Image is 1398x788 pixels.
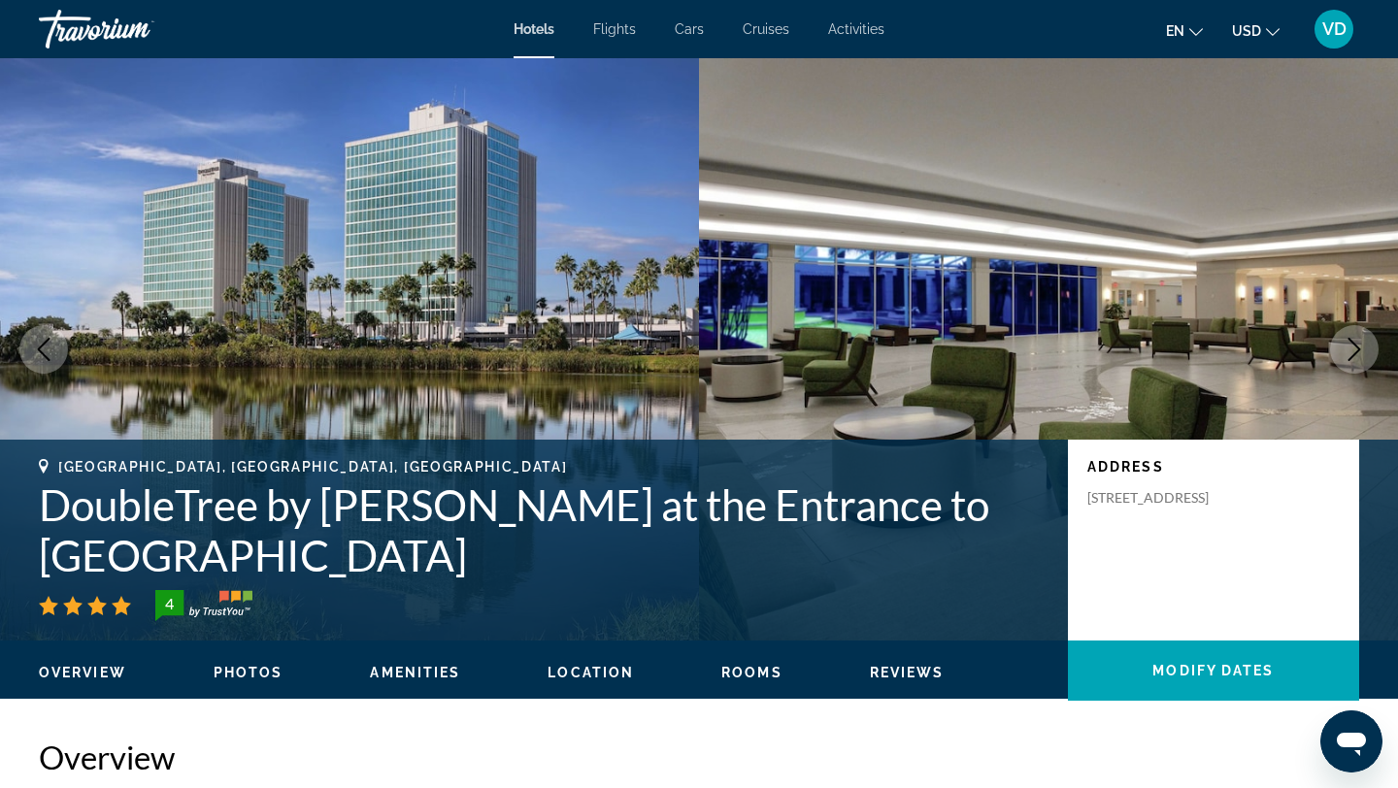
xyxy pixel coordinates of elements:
button: Location [548,664,634,681]
a: Hotels [514,21,554,37]
iframe: Button to launch messaging window [1320,710,1382,772]
button: Rooms [721,664,782,681]
img: TrustYou guest rating badge [155,590,252,621]
span: Modify Dates [1152,663,1274,678]
span: [GEOGRAPHIC_DATA], [GEOGRAPHIC_DATA], [GEOGRAPHIC_DATA] [58,459,567,475]
button: Change language [1166,16,1203,45]
a: Activities [828,21,884,37]
h1: DoubleTree by [PERSON_NAME] at the Entrance to [GEOGRAPHIC_DATA] [39,479,1048,580]
span: en [1166,23,1184,39]
span: Overview [39,665,126,680]
span: Amenities [370,665,460,680]
span: Photos [214,665,283,680]
button: User Menu [1309,9,1359,49]
a: Cars [675,21,704,37]
div: 4 [150,592,188,615]
button: Change currency [1232,16,1280,45]
button: Next image [1330,325,1379,374]
span: Location [548,665,634,680]
span: VD [1322,19,1347,39]
span: USD [1232,23,1261,39]
p: Address [1087,459,1340,475]
button: Photos [214,664,283,681]
button: Amenities [370,664,460,681]
button: Previous image [19,325,68,374]
span: Rooms [721,665,782,680]
a: Cruises [743,21,789,37]
p: [STREET_ADDRESS] [1087,489,1243,507]
h2: Overview [39,738,1359,776]
button: Reviews [870,664,945,681]
a: Travorium [39,4,233,54]
span: Reviews [870,665,945,680]
button: Overview [39,664,126,681]
button: Modify Dates [1068,640,1359,701]
a: Flights [593,21,636,37]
